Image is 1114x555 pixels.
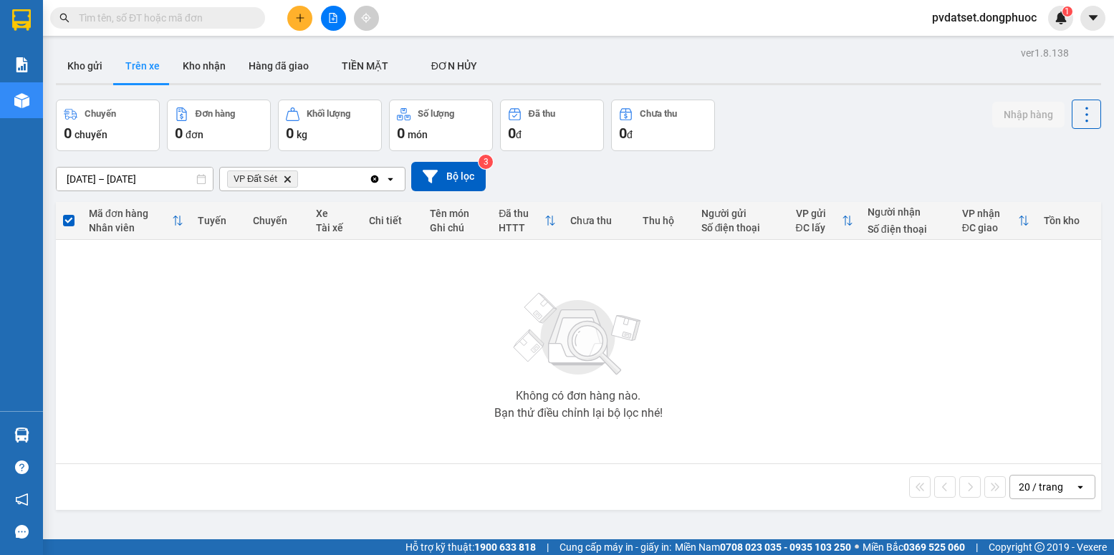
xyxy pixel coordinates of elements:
div: Tên món [430,208,484,219]
span: | [976,539,978,555]
sup: 1 [1062,6,1072,16]
span: TIỀN MẶT [342,60,388,72]
span: 0 [175,125,183,142]
img: solution-icon [14,57,29,72]
span: đ [516,129,522,140]
div: Bạn thử điều chỉnh lại bộ lọc nhé! [494,407,663,419]
input: Select a date range. [57,168,213,190]
div: Số điện thoại [868,223,948,235]
span: pvdatset.dongphuoc [921,9,1048,26]
div: Người nhận [868,206,948,218]
div: Không có đơn hàng nào. [516,390,640,402]
div: Chi tiết [369,215,416,226]
span: Miền Bắc [863,539,965,555]
div: Xe [316,208,355,219]
div: Chưa thu [640,109,677,119]
button: Đơn hàng0đơn [167,100,271,151]
th: Toggle SortBy [955,202,1037,240]
button: Nhập hàng [992,102,1065,127]
span: ĐƠN HỦY [431,60,477,72]
strong: 1900 633 818 [474,541,536,553]
th: Toggle SortBy [491,202,563,240]
span: aim [361,13,371,23]
div: Tồn kho [1044,215,1094,226]
div: Chuyến [253,215,301,226]
div: ĐC lấy [796,222,842,233]
div: Số lượng [418,109,454,119]
span: đ [627,129,633,140]
div: Tài xế [316,222,355,233]
svg: open [385,173,396,185]
div: Chưa thu [570,215,628,226]
span: Cung cấp máy in - giấy in: [560,539,671,555]
button: Số lượng0món [389,100,493,151]
span: 1 [1065,6,1070,16]
th: Toggle SortBy [789,202,860,240]
div: VP nhận [962,208,1018,219]
span: caret-down [1087,11,1100,24]
span: plus [295,13,305,23]
span: đơn [186,129,203,140]
button: caret-down [1080,6,1105,31]
button: file-add [321,6,346,31]
div: VP gửi [796,208,842,219]
span: ⚪️ [855,544,859,550]
span: file-add [328,13,338,23]
div: ĐC giao [962,222,1018,233]
button: Hàng đã giao [237,49,320,83]
div: Đã thu [529,109,555,119]
button: Kho nhận [171,49,237,83]
span: 0 [64,125,72,142]
div: Ghi chú [430,222,484,233]
span: question-circle [15,460,29,474]
svg: Delete [283,175,292,183]
svg: open [1075,481,1086,493]
span: kg [297,129,307,140]
div: Tuyến [198,215,239,226]
button: plus [287,6,312,31]
span: VP Đất Sét [234,173,277,185]
span: Miền Nam [675,539,851,555]
div: Chuyến [85,109,116,119]
span: copyright [1034,542,1045,552]
span: 0 [397,125,405,142]
button: Bộ lọc [411,162,486,191]
img: icon-new-feature [1055,11,1067,24]
button: Khối lượng0kg [278,100,382,151]
div: Đơn hàng [196,109,235,119]
span: 0 [508,125,516,142]
sup: 3 [479,155,493,169]
button: aim [354,6,379,31]
img: logo-vxr [12,9,31,31]
button: Đã thu0đ [500,100,604,151]
div: Đã thu [499,208,544,219]
span: 0 [286,125,294,142]
button: Chưa thu0đ [611,100,715,151]
span: Hỗ trợ kỹ thuật: [405,539,536,555]
span: | [547,539,549,555]
span: chuyến [75,129,107,140]
button: Chuyến0chuyến [56,100,160,151]
span: search [59,13,69,23]
img: warehouse-icon [14,93,29,108]
strong: 0708 023 035 - 0935 103 250 [720,541,851,553]
div: Người gửi [701,208,782,219]
span: notification [15,493,29,506]
div: 20 / trang [1019,480,1063,494]
th: Toggle SortBy [82,202,191,240]
span: message [15,525,29,539]
button: Kho gửi [56,49,114,83]
button: Trên xe [114,49,171,83]
input: Tìm tên, số ĐT hoặc mã đơn [79,10,248,26]
strong: 0369 525 060 [903,541,965,553]
span: 0 [619,125,627,142]
span: món [408,129,428,140]
div: Mã đơn hàng [89,208,172,219]
div: Số điện thoại [701,222,782,233]
div: Khối lượng [307,109,350,119]
svg: Clear all [369,173,380,185]
span: VP Đất Sét, close by backspace [227,170,298,188]
div: Nhân viên [89,222,172,233]
div: HTTT [499,222,544,233]
div: Thu hộ [643,215,687,226]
